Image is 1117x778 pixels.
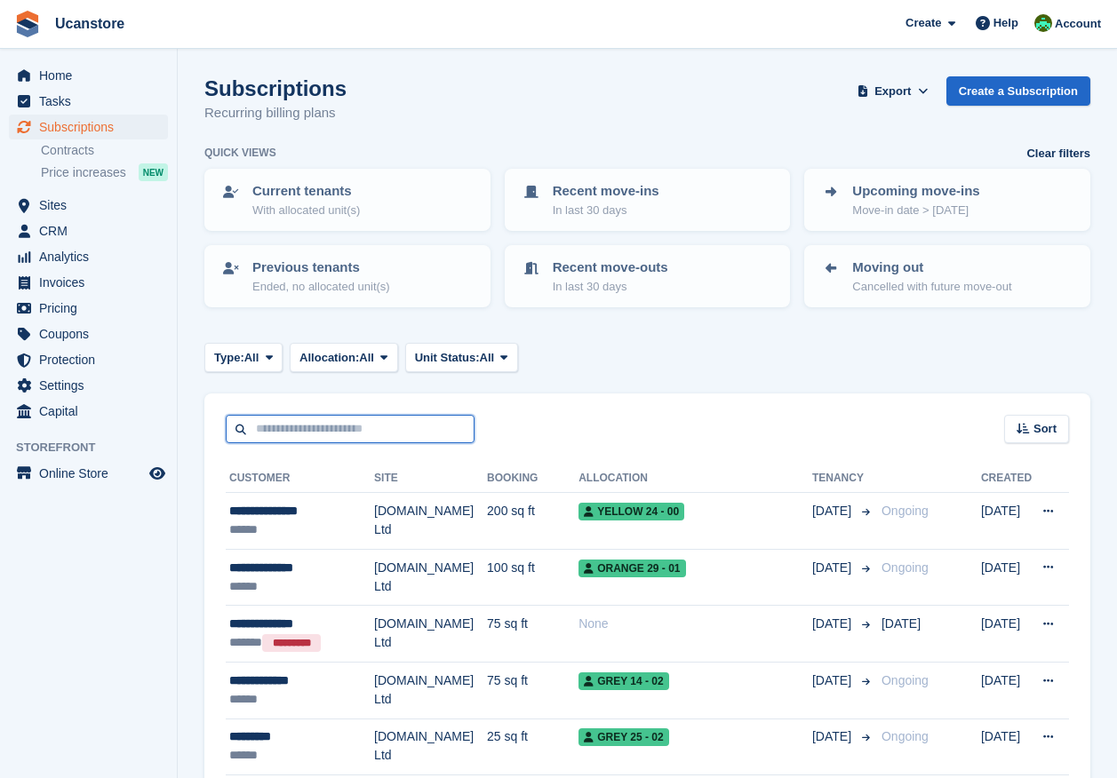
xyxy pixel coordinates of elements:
span: [DATE] [812,615,855,633]
a: menu [9,193,168,218]
td: [DATE] [981,606,1032,663]
span: Price increases [41,164,126,181]
td: [DOMAIN_NAME] Ltd [374,493,487,550]
button: Allocation: All [290,343,398,372]
td: [DATE] [981,549,1032,606]
a: Recent move-ins In last 30 days [507,171,789,229]
th: Tenancy [812,464,874,493]
span: Ongoing [882,673,929,687]
td: [DOMAIN_NAME] Ltd [374,549,487,606]
span: Settings [39,373,146,398]
th: Site [374,464,487,493]
a: menu [9,218,168,243]
span: Ongoing [882,729,929,743]
div: NEW [139,163,168,181]
span: Invoices [39,270,146,295]
img: stora-icon-8386f47178a22dfd0bd8f6a31ec36ba5ce8667c1dd55bd0f319d3a0aa187defe.svg [14,11,41,37]
p: Previous tenants [252,258,390,278]
a: Upcoming move-ins Move-in date > [DATE] [806,171,1089,229]
a: Current tenants With allocated unit(s) [206,171,489,229]
span: Grey 14 - 02 [578,672,668,690]
h6: Quick views [204,145,276,161]
p: Upcoming move-ins [852,181,979,202]
span: All [480,349,495,367]
button: Export [854,76,932,106]
a: menu [9,115,168,139]
span: Sites [39,193,146,218]
span: Yellow 24 - 00 [578,503,684,520]
span: Unit Status: [415,349,480,367]
a: menu [9,296,168,321]
a: Contracts [41,142,168,159]
p: Recent move-outs [553,258,668,278]
a: Preview store [147,463,168,484]
span: Pricing [39,296,146,321]
a: Ucanstore [48,9,132,38]
span: Help [993,14,1018,32]
td: [DATE] [981,718,1032,775]
span: Analytics [39,244,146,269]
a: Price increases NEW [41,163,168,182]
a: menu [9,244,168,269]
span: Orange 29 - 01 [578,560,685,577]
img: Leanne Tythcott [1034,14,1052,32]
span: Online Store [39,461,146,486]
td: [DATE] [981,493,1032,550]
span: Tasks [39,89,146,114]
p: Ended, no allocated unit(s) [252,278,390,296]
span: [DATE] [882,616,921,631]
span: Storefront [16,439,177,456]
span: Allocation: [299,349,359,367]
p: Recent move-ins [553,181,659,202]
div: None [578,615,812,633]
span: Export [874,83,911,100]
a: Previous tenants Ended, no allocated unit(s) [206,247,489,306]
span: All [244,349,259,367]
span: Protection [39,347,146,372]
p: In last 30 days [553,202,659,219]
td: 75 sq ft [487,606,578,663]
a: menu [9,270,168,295]
span: Sort [1033,420,1057,438]
a: Clear filters [1026,145,1090,163]
th: Booking [487,464,578,493]
button: Unit Status: All [405,343,518,372]
p: With allocated unit(s) [252,202,360,219]
td: 100 sq ft [487,549,578,606]
span: CRM [39,218,146,243]
td: [DOMAIN_NAME] Ltd [374,662,487,718]
th: Created [981,464,1032,493]
p: Recurring billing plans [204,103,347,123]
span: Type: [214,349,244,367]
a: menu [9,63,168,88]
span: Coupons [39,322,146,346]
th: Customer [226,464,374,493]
td: [DOMAIN_NAME] Ltd [374,606,487,663]
td: [DATE] [981,662,1032,718]
a: menu [9,322,168,346]
span: [DATE] [812,502,855,520]
th: Allocation [578,464,812,493]
a: menu [9,347,168,372]
span: Home [39,63,146,88]
span: All [359,349,374,367]
a: Create a Subscription [946,76,1090,106]
span: Capital [39,399,146,424]
p: Cancelled with future move-out [852,278,1011,296]
span: Ongoing [882,504,929,518]
a: menu [9,89,168,114]
h1: Subscriptions [204,76,347,100]
p: Moving out [852,258,1011,278]
td: [DOMAIN_NAME] Ltd [374,718,487,775]
a: Recent move-outs In last 30 days [507,247,789,306]
p: Move-in date > [DATE] [852,202,979,219]
a: menu [9,373,168,398]
a: menu [9,461,168,486]
span: Account [1055,15,1101,33]
td: 75 sq ft [487,662,578,718]
span: Create [906,14,941,32]
p: In last 30 days [553,278,668,296]
span: Grey 25 - 02 [578,728,668,746]
span: [DATE] [812,727,855,746]
a: Moving out Cancelled with future move-out [806,247,1089,306]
